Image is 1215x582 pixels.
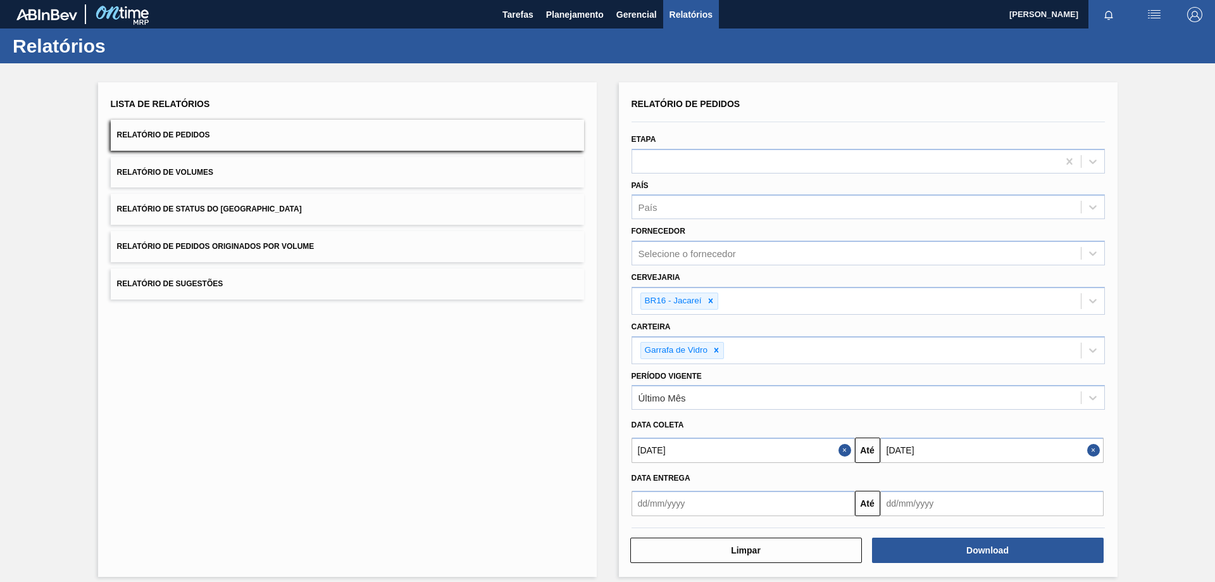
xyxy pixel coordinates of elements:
button: Notificações [1088,6,1129,23]
label: Período Vigente [632,372,702,381]
button: Download [872,538,1104,563]
button: Relatório de Pedidos Originados por Volume [111,231,584,262]
label: Carteira [632,322,671,331]
span: Relatório de Volumes [117,168,213,177]
label: País [632,181,649,190]
span: Planejamento [546,7,604,22]
img: userActions [1147,7,1162,22]
img: Logout [1187,7,1202,22]
label: Cervejaria [632,273,680,282]
span: Relatório de Sugestões [117,279,223,288]
span: Tarefas [502,7,533,22]
div: Último Mês [639,393,686,403]
input: dd/mm/yyyy [880,491,1104,516]
input: dd/mm/yyyy [632,491,855,516]
button: Relatório de Status do [GEOGRAPHIC_DATA] [111,194,584,225]
button: Relatório de Pedidos [111,120,584,151]
span: Data coleta [632,421,684,429]
button: Até [855,491,880,516]
button: Relatório de Volumes [111,157,584,188]
label: Etapa [632,135,656,144]
span: Gerencial [616,7,657,22]
div: País [639,202,657,213]
span: Relatório de Pedidos [632,99,740,109]
span: Relatório de Pedidos [117,130,210,139]
span: Data entrega [632,474,690,483]
label: Fornecedor [632,227,685,236]
div: BR16 - Jacareí [641,293,704,309]
button: Close [1087,438,1104,463]
input: dd/mm/yyyy [880,438,1104,463]
button: Limpar [630,538,862,563]
span: Relatórios [670,7,713,22]
button: Relatório de Sugestões [111,269,584,300]
img: TNhmsLtSVTkK8tSr43FrP2fwEKptu5GPRR3wAAAABJRU5ErkJggg== [16,9,77,20]
h1: Relatórios [13,39,237,53]
button: Close [838,438,855,463]
span: Lista de Relatórios [111,99,210,109]
div: Selecione o fornecedor [639,248,736,259]
button: Até [855,438,880,463]
span: Relatório de Status do [GEOGRAPHIC_DATA] [117,205,302,213]
input: dd/mm/yyyy [632,438,855,463]
span: Relatório de Pedidos Originados por Volume [117,242,315,251]
div: Garrafa de Vidro [641,343,710,358]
